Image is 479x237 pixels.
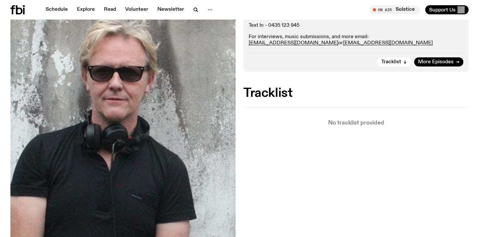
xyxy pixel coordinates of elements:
[243,87,469,99] h2: Tracklist
[249,40,338,46] a: [EMAIL_ADDRESS][DOMAIN_NAME]
[73,5,99,14] a: Explore
[381,60,401,65] span: Tracklist
[121,5,152,14] a: Volunteer
[414,57,463,67] a: More Episodes
[343,40,433,46] a: [EMAIL_ADDRESS][DOMAIN_NAME]
[153,5,188,14] a: Newsletter
[370,5,420,14] button: On AirSolstice
[249,34,463,46] p: For interviews, music submissions, and more email: or
[429,7,456,13] span: Support Us
[243,120,469,126] p: No tracklist provided
[425,5,469,14] button: Support Us
[42,5,72,14] a: Schedule
[100,5,120,14] a: Read
[377,57,411,67] button: Tracklist
[418,60,454,65] span: More Episodes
